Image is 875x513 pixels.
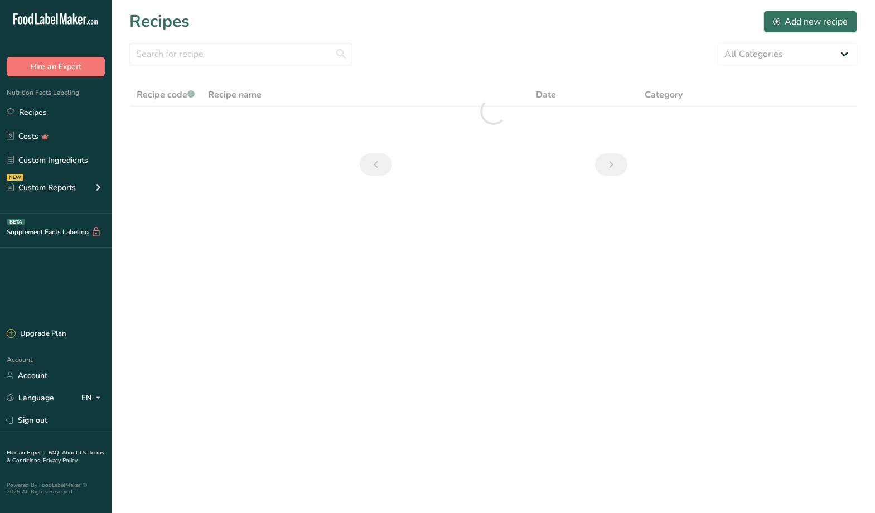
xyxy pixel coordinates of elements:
[129,43,352,65] input: Search for recipe
[7,182,76,193] div: Custom Reports
[81,391,105,405] div: EN
[7,328,66,340] div: Upgrade Plan
[7,57,105,76] button: Hire an Expert
[49,449,62,457] a: FAQ .
[360,153,392,176] a: Previous page
[7,449,104,464] a: Terms & Conditions .
[7,219,25,225] div: BETA
[595,153,627,176] a: Next page
[7,449,46,457] a: Hire an Expert .
[7,174,23,181] div: NEW
[7,482,105,495] div: Powered By FoodLabelMaker © 2025 All Rights Reserved
[7,388,54,408] a: Language
[62,449,89,457] a: About Us .
[129,9,190,34] h1: Recipes
[773,15,848,28] div: Add new recipe
[763,11,857,33] button: Add new recipe
[43,457,78,464] a: Privacy Policy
